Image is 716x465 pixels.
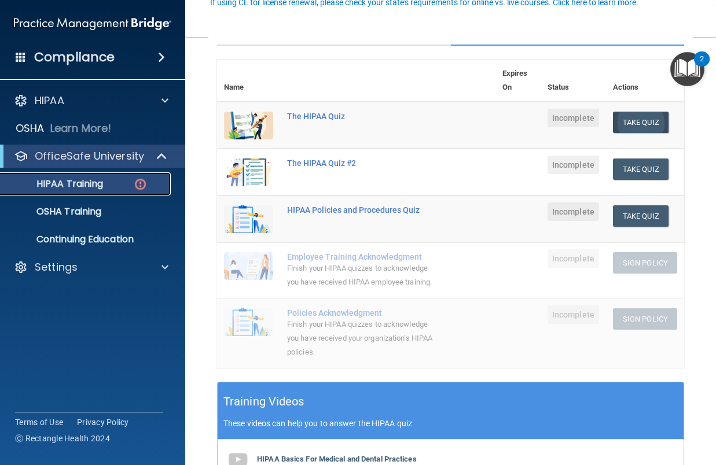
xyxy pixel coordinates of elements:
[287,158,438,168] div: The HIPAA Quiz #2
[35,260,78,274] p: Settings
[77,416,129,428] a: Privacy Policy
[287,252,438,261] div: Employee Training Acknowledgment
[613,112,669,133] button: Take Quiz
[548,202,599,221] span: Incomplete
[35,94,64,108] p: HIPAA
[257,455,417,463] b: HIPAA Basics For Medical and Dental Practices
[541,60,606,102] th: Status
[548,249,599,268] span: Incomplete
[14,12,171,35] img: PMB logo
[223,392,304,412] h5: Training Videos
[670,52,704,86] button: Open Resource Center, 2 new notifications
[548,305,599,324] span: Incomplete
[700,59,704,74] div: 2
[548,156,599,174] span: Incomplete
[50,121,112,135] p: Learn More!
[613,308,677,330] button: Sign Policy
[15,433,110,444] span: Ⓒ Rectangle Health 2024
[16,121,45,135] p: OSHA
[14,260,168,274] a: Settings
[15,416,63,428] a: Terms of Use
[8,206,101,217] p: OSHA Training
[613,252,677,274] button: Sign Policy
[287,112,438,121] div: The HIPAA Quiz
[34,49,115,65] h4: Compliance
[495,60,541,102] th: Expires On
[613,158,669,180] button: Take Quiz
[217,60,280,102] th: Name
[287,261,438,289] div: Finish your HIPAA quizzes to acknowledge you have received HIPAA employee training.
[606,60,684,102] th: Actions
[133,177,148,191] img: danger-circle.6113f641.png
[613,205,669,227] button: Take Quiz
[14,149,168,163] a: OfficeSafe University
[14,94,168,108] a: HIPAA
[548,109,599,127] span: Incomplete
[287,308,438,318] div: Policies Acknowledgment
[35,149,144,163] p: OfficeSafe University
[8,234,166,245] p: Continuing Education
[287,318,438,359] div: Finish your HIPAA quizzes to acknowledge you have received your organization’s HIPAA policies.
[8,178,103,190] p: HIPAA Training
[287,205,438,215] div: HIPAA Policies and Procedures Quiz
[223,419,678,428] p: These videos can help you to answer the HIPAA quiz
